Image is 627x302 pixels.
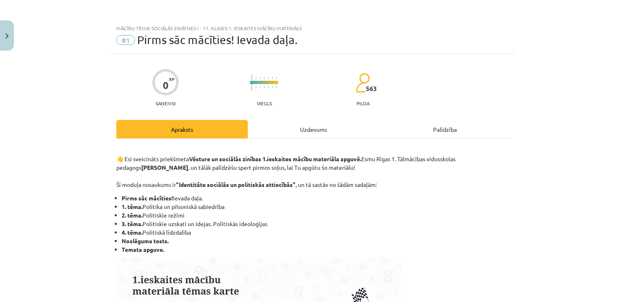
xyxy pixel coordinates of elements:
p: 👋 Esi sveicināts priekšmeta Esmu Rīgas 1. Tālmācības vidusskolas pedagogs , un tālāk palīdzēšu sp... [116,146,511,189]
strong: "Identitāte sociālās un politiskās attiecībās" [176,181,296,188]
div: Uzdevums [248,120,379,138]
li: Politika un pilsoniskā sabiedrība [122,202,511,211]
div: Palīdzība [379,120,511,138]
img: icon-long-line-d9ea69661e0d244f92f715978eff75569469978d946b2353a9bb055b3ed8787d.svg [251,75,252,91]
img: icon-close-lesson-0947bae3869378f0d4975bcd49f059093ad1ed9edebbc8119c70593378902aed.svg [5,33,9,39]
img: icon-short-line-57e1e144782c952c97e751825c79c345078a6d821885a25fce030b3d8c18986b.svg [272,77,273,79]
strong: Pirms sāc mācīties! [122,194,173,202]
strong: 4. tēma. [122,229,142,236]
li: Ievada daļa. [122,194,511,202]
strong: 2. tēma. [122,211,142,219]
img: students-c634bb4e5e11cddfef0936a35e636f08e4e9abd3cc4e673bd6f9a4125e45ecb1.svg [356,73,370,93]
strong: 3. tēma. [122,220,142,227]
p: Saņemsi [152,100,179,106]
div: Mācību tēma: Sociālās zinātnes i - 11. klases 1. ieskaites mācību materiāls [116,25,511,31]
img: icon-short-line-57e1e144782c952c97e751825c79c345078a6d821885a25fce030b3d8c18986b.svg [272,86,273,88]
strong: Noslēguma tests. [122,237,169,244]
p: Viegls [257,100,272,106]
strong: [PERSON_NAME] [141,164,188,171]
img: icon-short-line-57e1e144782c952c97e751825c79c345078a6d821885a25fce030b3d8c18986b.svg [264,86,265,88]
span: XP [169,77,174,81]
strong: Vēsture un sociālās zinības 1.ieskaites mācību materiāla apguvē. [189,155,361,162]
strong: Temata apguve. [122,246,164,253]
li: Politiskā līdzdalība [122,228,511,237]
img: icon-short-line-57e1e144782c952c97e751825c79c345078a6d821885a25fce030b3d8c18986b.svg [268,77,269,79]
span: 563 [366,85,377,92]
span: #1 [116,35,135,45]
img: icon-short-line-57e1e144782c952c97e751825c79c345078a6d821885a25fce030b3d8c18986b.svg [264,77,265,79]
img: icon-short-line-57e1e144782c952c97e751825c79c345078a6d821885a25fce030b3d8c18986b.svg [276,86,277,88]
img: icon-short-line-57e1e144782c952c97e751825c79c345078a6d821885a25fce030b3d8c18986b.svg [276,77,277,79]
li: Politiskie uzskati un idejas. Politiskās ideoloģijas [122,220,511,228]
li: Politiskie režīmi [122,211,511,220]
span: Pirms sāc mācīties! Ievada daļa. [137,33,298,47]
img: icon-short-line-57e1e144782c952c97e751825c79c345078a6d821885a25fce030b3d8c18986b.svg [268,86,269,88]
p: pilda [356,100,369,106]
div: Apraksts [116,120,248,138]
strong: 1. tēma. [122,203,142,210]
div: 0 [163,80,169,91]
